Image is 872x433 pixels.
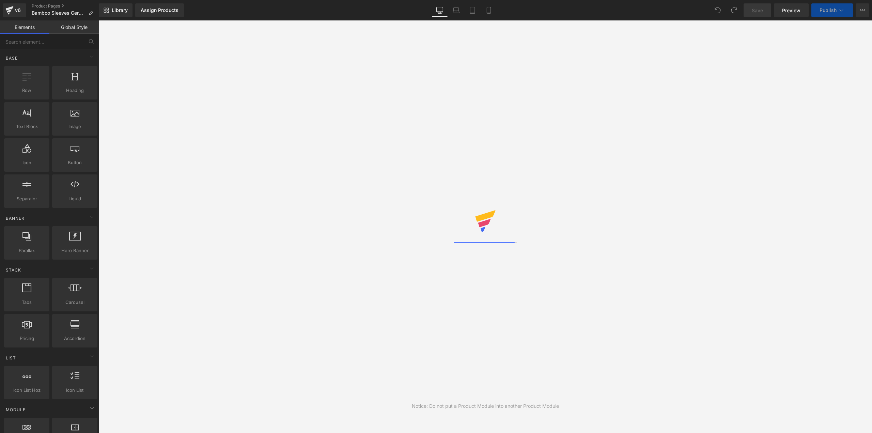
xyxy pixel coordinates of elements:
[727,3,741,17] button: Redo
[54,87,95,94] span: Heading
[6,123,47,130] span: Text Block
[5,267,22,273] span: Stack
[711,3,725,17] button: Undo
[820,7,837,13] span: Publish
[6,195,47,202] span: Separator
[6,299,47,306] span: Tabs
[5,215,25,221] span: Banner
[6,159,47,166] span: Icon
[6,87,47,94] span: Row
[32,10,86,16] span: Bamboo Sleeves German
[54,335,95,342] span: Accordion
[5,55,18,61] span: Base
[6,335,47,342] span: Pricing
[49,20,99,34] a: Global Style
[774,3,809,17] a: Preview
[481,3,497,17] a: Mobile
[412,402,559,410] div: Notice: Do not put a Product Module into another Product Module
[5,406,26,413] span: Module
[54,123,95,130] span: Image
[782,7,800,14] span: Preview
[141,7,178,13] div: Assign Products
[3,3,26,17] a: v6
[54,247,95,254] span: Hero Banner
[6,247,47,254] span: Parallax
[464,3,481,17] a: Tablet
[99,3,133,17] a: New Library
[752,7,763,14] span: Save
[5,355,17,361] span: List
[448,3,464,17] a: Laptop
[14,6,22,15] div: v6
[432,3,448,17] a: Desktop
[6,387,47,394] span: Icon List Hoz
[54,195,95,202] span: Liquid
[54,387,95,394] span: Icon List
[54,159,95,166] span: Button
[54,299,95,306] span: Carousel
[811,3,853,17] button: Publish
[112,7,128,13] span: Library
[856,3,869,17] button: More
[32,3,99,9] a: Product Pages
